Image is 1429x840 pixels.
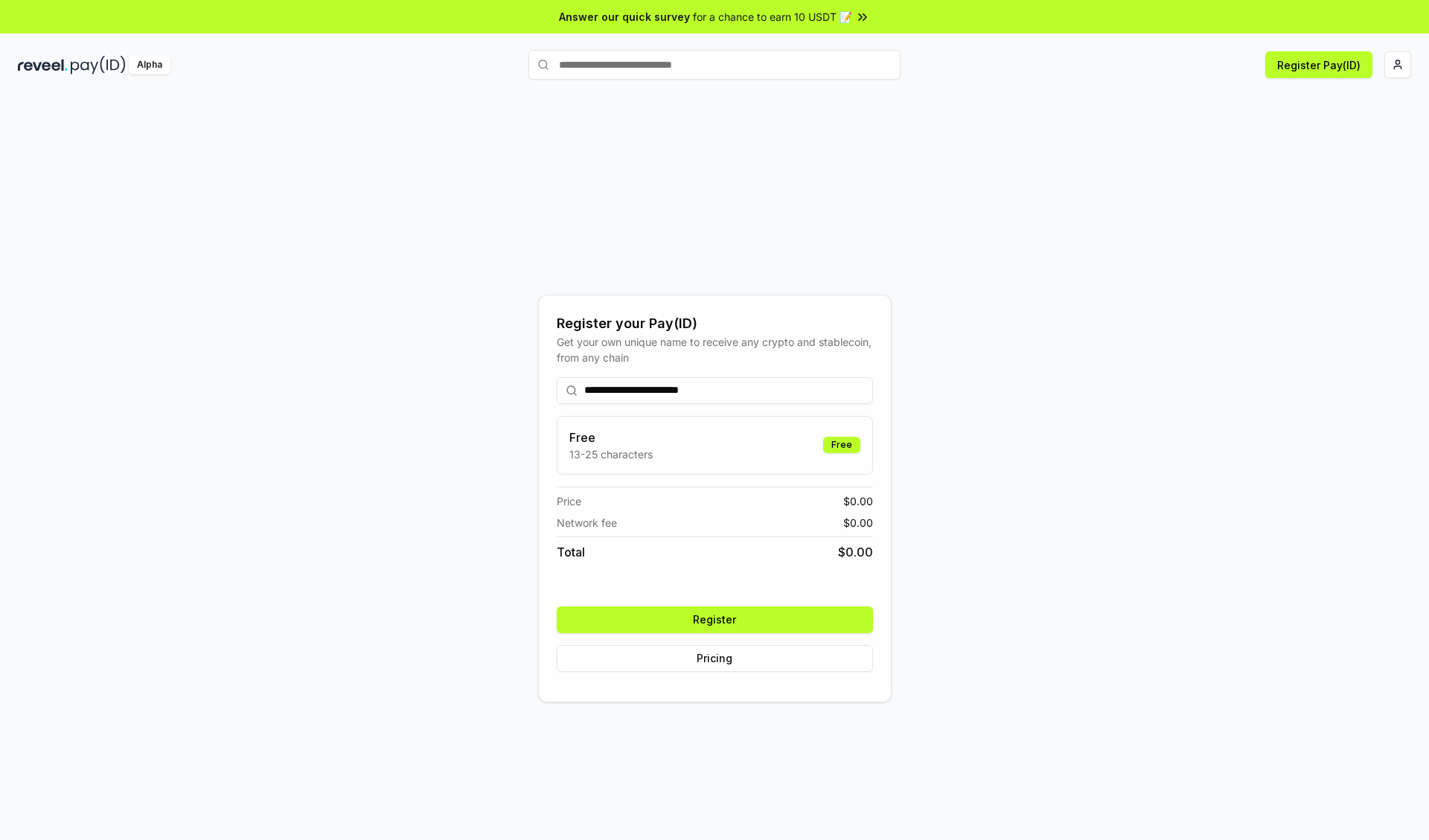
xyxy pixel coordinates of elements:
[838,543,873,561] span: $ 0.00
[559,9,690,25] span: Answer our quick survey
[557,645,873,672] button: Pricing
[557,493,581,509] span: Price
[569,429,653,446] h3: Free
[71,56,126,74] img: pay_id
[843,515,873,530] span: $ 0.00
[693,9,852,25] span: for a chance to earn 10 USDT 📝
[18,56,68,74] img: reveel_dark
[557,543,585,561] span: Total
[557,606,873,633] button: Register
[843,493,873,509] span: $ 0.00
[1265,51,1372,78] button: Register Pay(ID)
[557,515,617,530] span: Network fee
[569,446,653,462] p: 13-25 characters
[823,437,860,453] div: Free
[557,334,873,365] div: Get your own unique name to receive any crypto and stablecoin, from any chain
[557,313,873,334] div: Register your Pay(ID)
[129,56,170,74] div: Alpha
